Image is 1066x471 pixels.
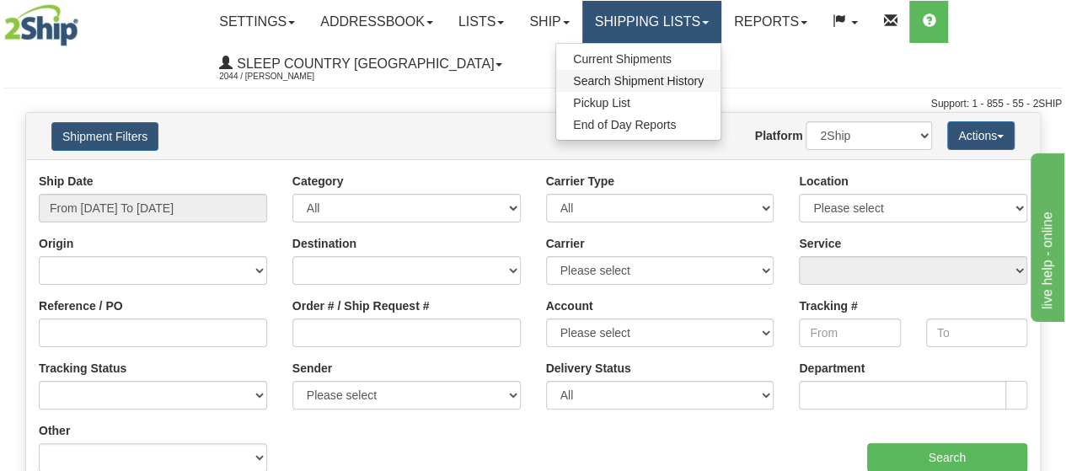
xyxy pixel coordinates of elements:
[546,360,631,377] label: Delivery Status
[292,360,332,377] label: Sender
[926,318,1027,347] input: To
[799,297,857,314] label: Tracking #
[206,43,515,85] a: Sleep Country [GEOGRAPHIC_DATA] 2044 / [PERSON_NAME]
[206,1,308,43] a: Settings
[292,173,344,190] label: Category
[13,10,156,30] div: live help - online
[573,96,630,110] span: Pickup List
[799,318,900,347] input: From
[1027,149,1064,321] iframe: chat widget
[556,48,720,70] a: Current Shipments
[39,173,94,190] label: Ship Date
[546,235,585,252] label: Carrier
[799,360,865,377] label: Department
[219,68,346,85] span: 2044 / [PERSON_NAME]
[292,297,430,314] label: Order # / Ship Request #
[546,297,593,314] label: Account
[233,56,494,71] span: Sleep Country [GEOGRAPHIC_DATA]
[582,1,721,43] a: Shipping lists
[573,118,676,131] span: End of Day Reports
[446,1,517,43] a: Lists
[546,173,614,190] label: Carrier Type
[292,235,356,252] label: Destination
[721,1,820,43] a: Reports
[573,52,672,66] span: Current Shipments
[799,235,841,252] label: Service
[947,121,1015,150] button: Actions
[51,122,158,151] button: Shipment Filters
[39,297,123,314] label: Reference / PO
[556,114,720,136] a: End of Day Reports
[4,4,78,46] img: logo2044.jpg
[517,1,581,43] a: Ship
[573,74,704,88] span: Search Shipment History
[556,70,720,92] a: Search Shipment History
[39,360,126,377] label: Tracking Status
[4,97,1062,111] div: Support: 1 - 855 - 55 - 2SHIP
[308,1,446,43] a: Addressbook
[755,127,803,144] label: Platform
[556,92,720,114] a: Pickup List
[39,422,70,439] label: Other
[799,173,848,190] label: Location
[39,235,73,252] label: Origin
